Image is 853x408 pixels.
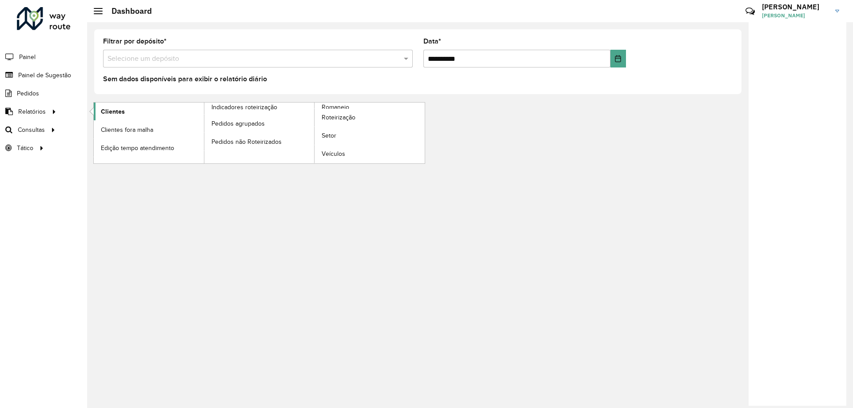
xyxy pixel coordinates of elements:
span: Roteirização [322,113,355,122]
span: Clientes fora malha [101,125,153,135]
a: Clientes [94,103,204,120]
a: Clientes fora malha [94,121,204,139]
label: Sem dados disponíveis para exibir o relatório diário [103,74,267,84]
span: Pedidos agrupados [211,119,265,128]
span: Tático [17,143,33,153]
span: Setor [322,131,336,140]
h2: Dashboard [103,6,152,16]
span: Clientes [101,107,125,116]
a: Pedidos não Roteirizados [204,133,315,151]
button: Choose Date [610,50,626,67]
label: Filtrar por depósito [103,36,167,47]
a: Setor [315,127,425,145]
a: Romaneio [204,103,425,163]
a: Roteirização [315,109,425,127]
span: Indicadores roteirização [211,103,277,112]
span: Romaneio [322,103,349,112]
a: Contato Rápido [741,2,760,21]
span: Pedidos [17,89,39,98]
a: Veículos [315,145,425,163]
span: Painel [19,52,36,62]
span: [PERSON_NAME] [762,12,829,20]
span: Consultas [18,125,45,135]
span: Painel de Sugestão [18,71,71,80]
span: Edição tempo atendimento [101,143,174,153]
a: Pedidos agrupados [204,115,315,132]
a: Indicadores roteirização [94,103,315,163]
h3: [PERSON_NAME] [762,3,829,11]
span: Veículos [322,149,345,158]
span: Pedidos não Roteirizados [211,137,282,147]
a: Edição tempo atendimento [94,139,204,157]
span: Relatórios [18,107,46,116]
label: Data [423,36,441,47]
